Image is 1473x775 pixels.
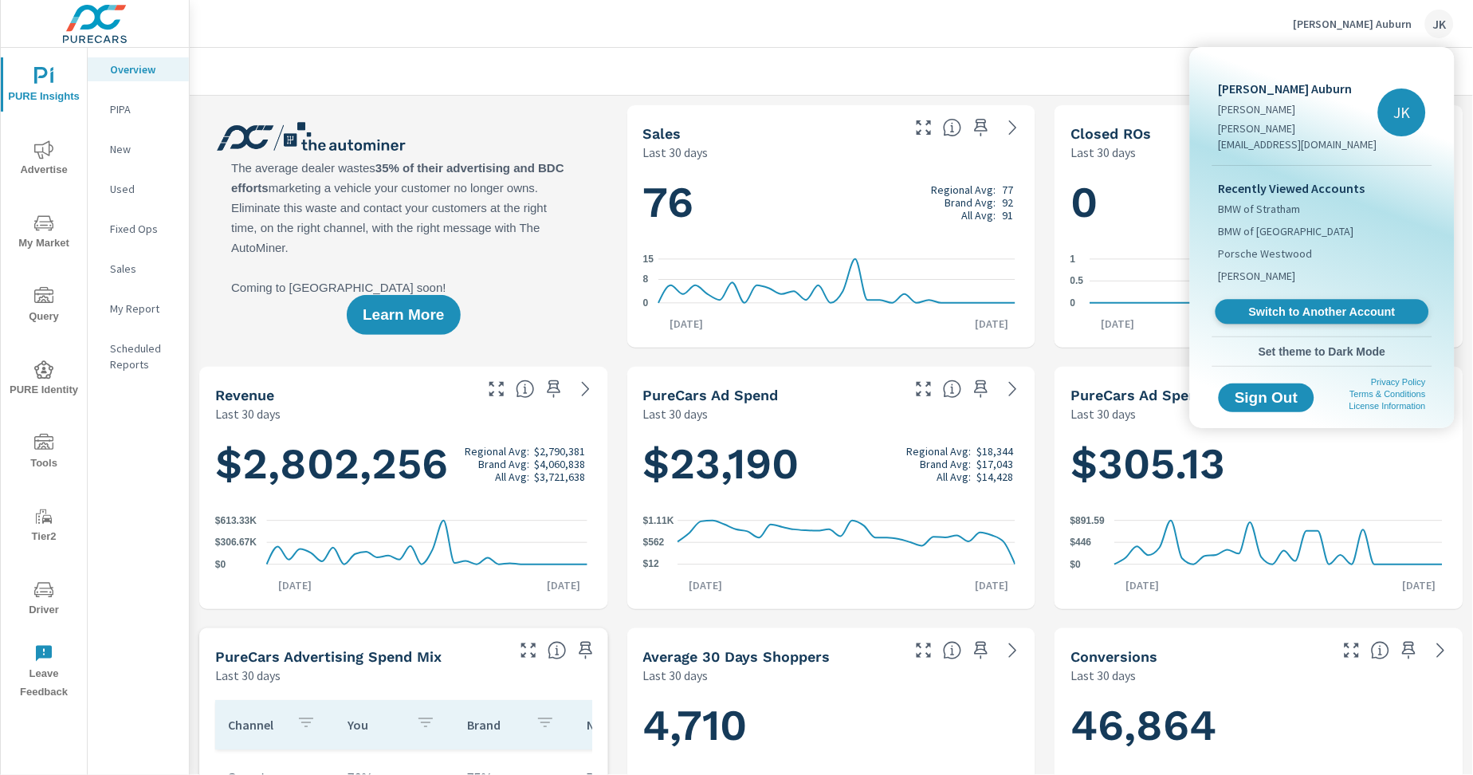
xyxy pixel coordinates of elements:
p: [PERSON_NAME] Auburn [1219,79,1378,98]
span: BMW of Stratham [1219,201,1301,217]
span: BMW of [GEOGRAPHIC_DATA] [1219,223,1354,239]
a: Terms & Conditions [1350,389,1426,399]
a: Privacy Policy [1372,377,1426,387]
div: JK [1378,89,1426,136]
span: Sign Out [1231,391,1302,405]
a: License Information [1349,401,1426,411]
span: Porsche Westwood [1219,246,1313,262]
p: [PERSON_NAME][EMAIL_ADDRESS][DOMAIN_NAME] [1219,120,1378,152]
span: Set theme to Dark Mode [1219,344,1426,359]
button: Sign Out [1219,384,1314,412]
a: Switch to Another Account [1216,300,1429,325]
button: Set theme to Dark Mode [1212,337,1432,366]
p: Recently Viewed Accounts [1219,179,1426,198]
span: [PERSON_NAME] [1219,268,1296,284]
p: [PERSON_NAME] [1219,101,1378,117]
span: Switch to Another Account [1224,305,1420,320]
